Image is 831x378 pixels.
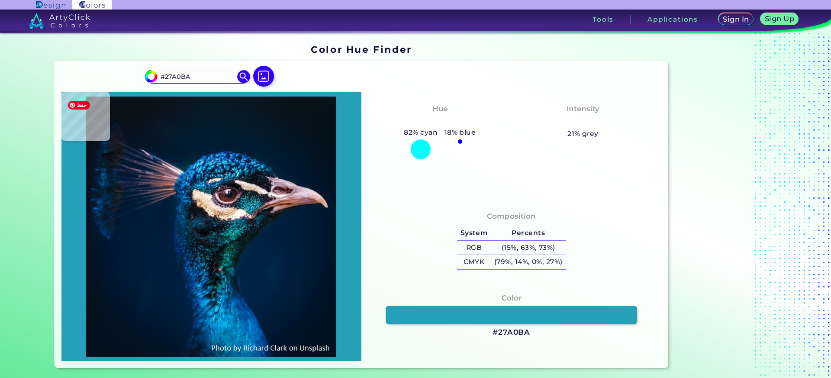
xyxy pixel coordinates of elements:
h4: Composition [487,210,536,223]
h1: Color Hue Finder [311,43,412,56]
img: icon picture [253,66,274,87]
a: Sign In [720,14,752,25]
h4: Hue [432,103,448,115]
h5: Sign In [724,16,747,23]
a: Sign Up [763,14,797,25]
h5: 82% cyan [401,127,441,138]
img: icon search [237,70,250,83]
h5: Percents [491,226,566,240]
h3: Tools [593,16,614,23]
h3: Moderate [560,116,606,127]
img: ArtyClick Design logo [36,1,65,9]
h4: Color [502,292,522,304]
h5: (79%, 14%, 0%, 27%) [491,255,566,269]
h5: System [457,226,491,240]
h5: RGB [457,241,491,255]
span: حفظ [68,101,90,110]
h3: Bluish Cyan [412,116,468,127]
img: logo_artyclick_colors_white.svg [29,13,90,29]
h3: Applications [647,16,698,23]
input: type color.. [157,71,238,82]
img: img_pavlin.jpg [66,97,357,357]
h5: 21% grey [567,128,599,139]
h4: Intensity [567,103,599,115]
h5: CMYK [457,255,491,269]
h5: (15%, 63%, 73%) [491,241,566,255]
h5: 18% blue [441,127,479,138]
h3: #27A0BA [493,327,530,338]
h5: Sign Up [766,16,793,22]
